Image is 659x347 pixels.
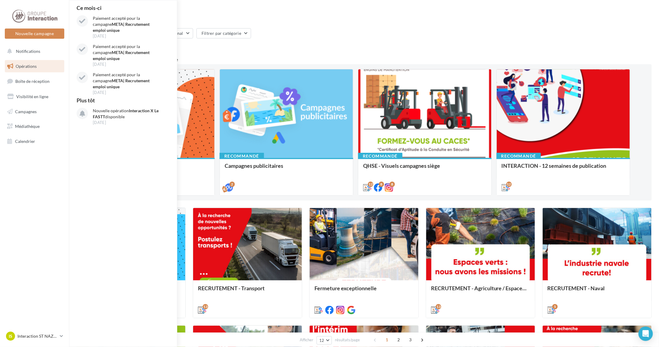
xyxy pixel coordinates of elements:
[335,337,360,343] span: résultats/page
[390,182,395,187] div: 8
[4,105,65,118] a: Campagnes
[506,182,512,187] div: 12
[431,285,530,297] div: RECRUTEMENT - Agriculture / Espaces verts
[317,336,332,345] button: 12
[358,153,402,159] div: Recommandé
[229,182,235,187] div: 2
[76,57,652,62] div: 4 opérations recommandées par votre enseigne
[639,327,653,341] div: Open Intercom Messenger
[5,330,64,342] a: IS Interaction ST NAZAIRE
[382,335,392,345] span: 1
[4,90,65,103] a: Visibilité en ligne
[363,163,487,175] div: QHSE - Visuels campagnes siège
[314,285,414,297] div: Fermeture exceptionnelle
[552,304,558,309] div: 5
[394,335,404,345] span: 2
[548,285,647,297] div: RECRUTEMENT - Naval
[203,304,208,309] div: 13
[225,163,348,175] div: Campagnes publicitaires
[4,135,65,148] a: Calendrier
[9,333,12,339] span: IS
[379,182,384,187] div: 8
[76,10,652,19] div: Opérations marketing
[4,75,65,88] a: Boîte de réception
[220,153,264,159] div: Recommandé
[15,124,40,129] span: Médiathèque
[15,109,37,114] span: Campagnes
[502,163,625,175] div: INTERACTION - 12 semaines de publication
[300,337,313,343] span: Afficher
[15,79,50,84] span: Boîte de réception
[15,139,35,144] span: Calendrier
[16,49,40,54] span: Notifications
[4,60,65,73] a: Opérations
[368,182,373,187] div: 12
[319,338,324,343] span: 12
[16,94,48,99] span: Visibilité en ligne
[4,120,65,133] a: Médiathèque
[17,333,57,339] p: Interaction ST NAZAIRE
[4,45,63,58] button: Notifications
[436,304,441,309] div: 13
[497,153,541,159] div: Recommandé
[5,29,64,39] button: Nouvelle campagne
[198,285,297,297] div: RECRUTEMENT - Transport
[16,64,37,69] span: Opérations
[406,335,415,345] span: 3
[196,28,251,38] button: Filtrer par catégorie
